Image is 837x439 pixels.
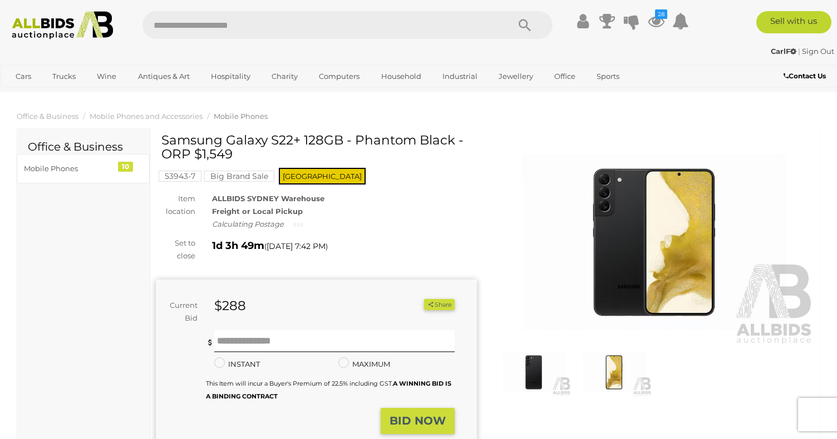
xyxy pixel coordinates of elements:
[204,172,274,181] a: Big Brand Sale
[589,67,627,86] a: Sports
[411,299,422,310] li: Watch this item
[204,171,274,182] mark: Big Brand Sale
[390,414,446,427] strong: BID NOW
[212,219,284,228] i: Calculating Postage
[264,67,305,86] a: Charity
[802,47,834,56] a: Sign Out
[497,11,553,39] button: Search
[312,67,367,86] a: Computers
[547,67,583,86] a: Office
[8,86,102,104] a: [GEOGRAPHIC_DATA]
[212,240,264,252] strong: 1d 3h 49m
[294,222,303,228] img: small-loading.gif
[771,47,798,56] a: CarlF
[6,11,119,39] img: Allbids.com.au
[771,47,796,56] strong: CarlF
[798,47,800,56] span: |
[8,67,38,86] a: Cars
[648,11,664,31] a: 28
[45,67,83,86] a: Trucks
[756,11,831,33] a: Sell with us
[28,141,139,153] h2: Office & Business
[338,358,390,371] label: MAXIMUM
[267,241,326,251] span: [DATE] 7:42 PM
[204,67,258,86] a: Hospitality
[214,298,246,313] strong: $288
[212,194,324,203] strong: ALLBIDS SYDNEY Warehouse
[424,299,455,311] button: Share
[279,168,366,184] span: [GEOGRAPHIC_DATA]
[784,72,826,80] b: Contact Us
[435,67,485,86] a: Industrial
[159,172,201,181] a: 53943-7
[147,192,204,218] div: Item location
[214,112,268,121] a: Mobile Phones
[264,242,328,251] span: ( )
[147,237,204,263] div: Set to close
[784,70,829,82] a: Contact Us
[159,171,201,182] mark: 53943-7
[381,408,455,434] button: BID NOW
[17,112,78,121] a: Office & Business
[212,207,303,216] strong: Freight or Local Pickup
[494,139,815,346] img: Samsung Galaxy S22+ 128GB - Phantom Black - ORP $1,549
[17,154,150,183] a: Mobile Phones 10
[577,348,651,397] img: Samsung Galaxy S22+ 128GB - Phantom Black - ORP $1,549
[131,67,197,86] a: Antiques & Art
[161,133,474,162] h1: Samsung Galaxy S22+ 128GB - Phantom Black - ORP $1,549
[214,358,260,371] label: INSTANT
[118,162,133,172] div: 10
[655,9,667,19] i: 28
[156,299,206,325] div: Current Bid
[24,162,116,175] div: Mobile Phones
[496,348,571,397] img: Samsung Galaxy S22+ 128GB - Phantom Black - ORP $1,549
[90,67,124,86] a: Wine
[90,112,203,121] a: Mobile Phones and Accessories
[206,380,451,400] small: This Item will incur a Buyer's Premium of 22.5% including GST.
[491,67,540,86] a: Jewellery
[374,67,429,86] a: Household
